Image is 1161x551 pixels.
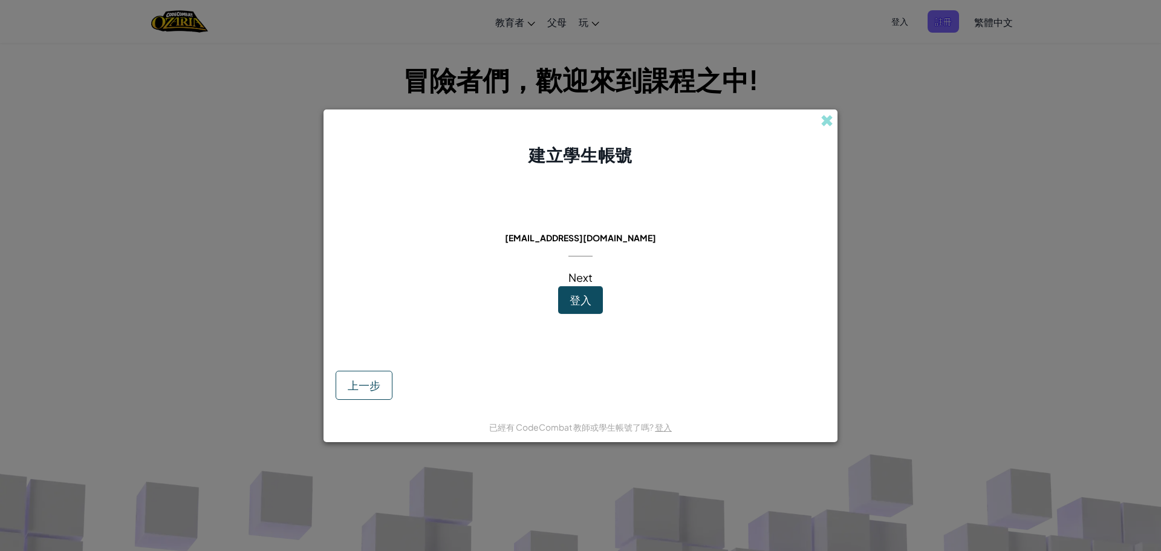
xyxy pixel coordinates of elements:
[502,215,659,229] span: 此email帳號已經被使用過了：
[489,422,655,432] span: 已經有 CodeCombat 教師或學生帳號了嗎?
[348,378,380,392] span: 上一步
[655,422,672,432] a: 登入
[528,144,632,165] span: 建立學生帳號
[568,270,593,284] span: Next
[558,286,603,314] button: 登入
[505,232,656,243] span: [EMAIL_ADDRESS][DOMAIN_NAME]
[570,293,591,307] span: 登入
[336,371,392,400] button: 上一步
